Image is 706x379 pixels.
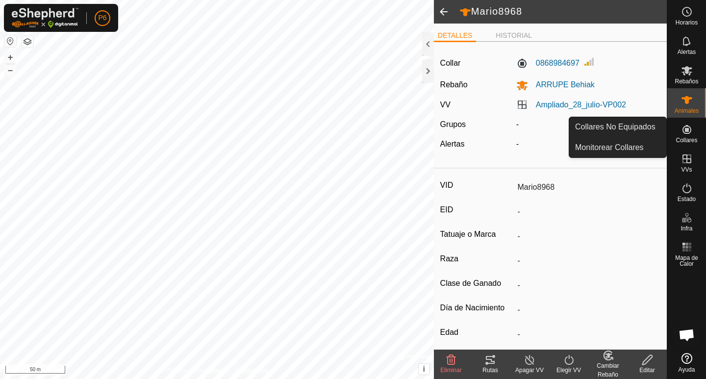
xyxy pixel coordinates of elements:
[678,196,696,202] span: Estado
[440,326,514,339] label: Edad
[675,108,699,114] span: Animales
[459,5,667,18] h2: Mario8968
[676,20,698,25] span: Horarios
[681,226,692,231] span: Infra
[434,30,477,42] li: DETALLES
[440,120,466,128] label: Grupos
[510,366,549,375] div: Apagar VV
[440,80,468,89] label: Rebaño
[440,203,514,216] label: EID
[440,101,451,109] label: VV
[679,367,695,373] span: Ayuda
[678,49,696,55] span: Alertas
[471,366,510,375] div: Rutas
[440,140,465,148] label: Alertas
[516,57,580,69] label: 0868984697
[549,366,588,375] div: Elegir VV
[440,253,514,265] label: Raza
[528,80,595,89] span: ARRUPE Behiak
[512,138,664,150] div: -
[4,51,16,63] button: +
[681,167,692,173] span: VVs
[672,320,702,350] div: Chat abierto
[575,142,644,153] span: Monitorear Collares
[512,119,664,130] div: -
[583,56,595,68] img: Intensidad de Señal
[4,64,16,76] button: –
[12,8,78,28] img: Logo Gallagher
[667,349,706,377] a: Ayuda
[22,36,33,48] button: Capas del Mapa
[423,365,425,373] span: i
[492,30,536,41] li: HISTORIAL
[675,78,698,84] span: Rebaños
[676,137,697,143] span: Collares
[440,57,461,69] label: Collar
[440,302,514,314] label: Día de Nacimiento
[569,117,666,137] a: Collares No Equipados
[440,228,514,241] label: Tatuaje o Marca
[4,35,16,47] button: Restablecer Mapa
[569,138,666,157] a: Monitorear Collares
[98,13,106,23] span: P6
[440,277,514,290] label: Clase de Ganado
[670,255,704,267] span: Mapa de Calor
[166,366,223,375] a: Política de Privacidad
[575,121,656,133] span: Collares No Equipados
[536,101,626,109] a: Ampliado_28_julio-VP002
[234,366,267,375] a: Contáctenos
[588,361,628,379] div: Cambiar Rebaño
[419,364,429,375] button: i
[440,367,461,374] span: Eliminar
[628,366,667,375] div: Editar
[440,179,514,192] label: VID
